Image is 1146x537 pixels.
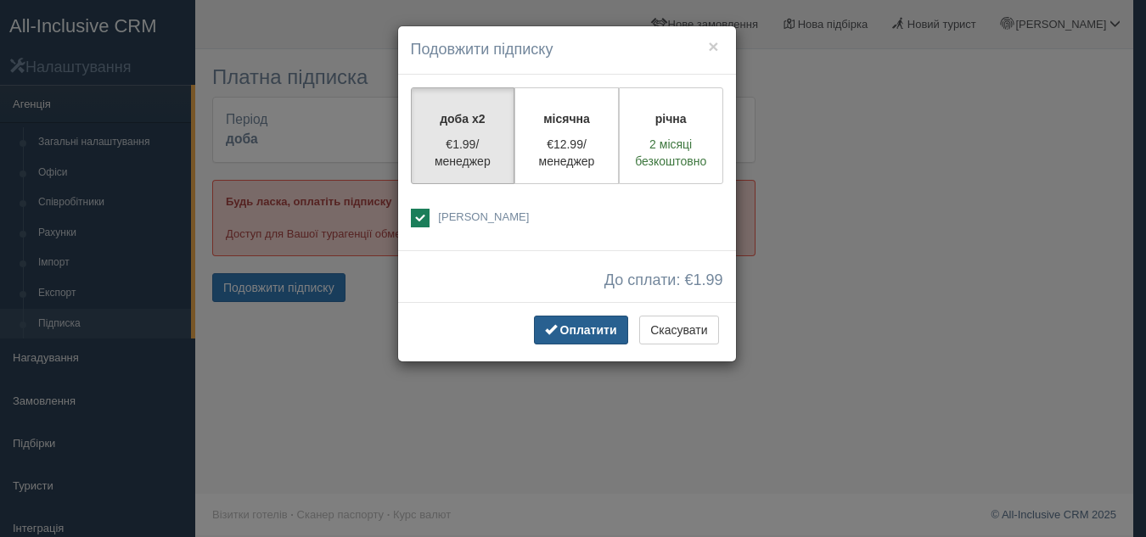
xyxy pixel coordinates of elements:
[630,110,712,127] p: річна
[630,136,712,170] p: 2 місяці безкоштовно
[708,37,718,55] button: ×
[639,316,718,344] button: Скасувати
[422,110,504,127] p: доба x2
[534,316,628,344] button: Оплатити
[422,136,504,170] p: €1.99/менеджер
[560,323,617,337] span: Оплатити
[525,110,608,127] p: місячна
[525,136,608,170] p: €12.99/менеджер
[604,272,723,289] span: До сплати: €
[693,271,722,288] span: 1.99
[438,210,529,223] span: [PERSON_NAME]
[411,39,723,61] h4: Подовжити підписку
